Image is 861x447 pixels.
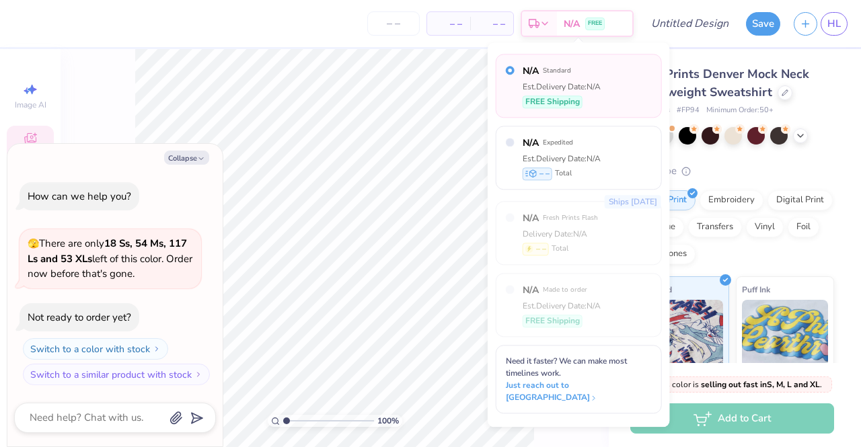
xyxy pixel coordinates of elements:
[746,12,780,36] button: Save
[506,356,627,378] span: Need it faster? We can make most timelines work.
[536,243,546,255] span: – –
[768,190,833,210] div: Digital Print
[630,66,809,100] span: Fresh Prints Denver Mock Neck Heavyweight Sweatshirt
[15,99,46,110] span: Image AI
[543,138,573,147] span: Expedited
[677,105,700,116] span: # FP94
[367,11,420,36] input: – –
[28,237,187,266] strong: 18 Ss, 54 Ms, 117 Ls and 53 XLs
[630,163,834,179] div: Print Type
[821,12,848,36] a: HL
[525,95,580,108] span: FREE Shipping
[636,300,723,367] img: Standard
[827,16,841,32] span: HL
[523,211,539,225] span: N/A
[523,300,601,312] div: Est. Delivery Date: N/A
[523,81,601,93] div: Est. Delivery Date: N/A
[688,217,742,237] div: Transfers
[555,168,572,179] span: Total
[641,378,822,391] span: This color is .
[588,19,602,28] span: FREE
[742,300,829,367] img: Puff Ink
[153,345,161,353] img: Switch to a color with stock
[28,190,131,203] div: How can we help you?
[478,17,505,31] span: – –
[523,136,539,150] span: N/A
[23,364,210,385] button: Switch to a similar product with stock
[746,217,784,237] div: Vinyl
[539,167,550,179] span: – –
[28,311,131,324] div: Not ready to order yet?
[194,370,202,378] img: Switch to a similar product with stock
[742,282,770,296] span: Puff Ink
[788,217,819,237] div: Foil
[23,338,168,360] button: Switch to a color with stock
[164,151,209,165] button: Collapse
[543,213,598,222] span: Fresh Prints Flash
[701,379,820,390] strong: selling out fast in S, M, L and XL
[630,244,696,264] div: Rhinestones
[28,237,39,250] span: 🫣
[630,190,696,210] div: Screen Print
[523,153,601,165] div: Est. Delivery Date: N/A
[525,315,580,327] span: FREE Shipping
[523,228,598,240] div: Delivery Date: N/A
[28,237,192,280] span: There are only left of this color. Order now before that's gone.
[552,243,568,255] span: Total
[700,190,763,210] div: Embroidery
[630,217,684,237] div: Applique
[523,283,539,297] span: N/A
[435,17,462,31] span: – –
[377,415,399,427] span: 100 %
[564,17,580,31] span: N/A
[506,379,652,403] span: Just reach out to [GEOGRAPHIC_DATA]
[523,64,539,78] span: N/A
[543,66,571,75] span: Standard
[543,285,587,294] span: Made to order
[640,10,739,37] input: Untitled Design
[706,105,774,116] span: Minimum Order: 50 +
